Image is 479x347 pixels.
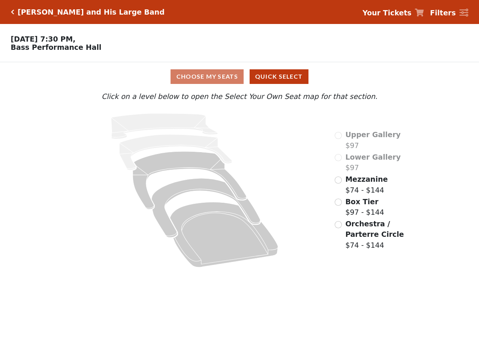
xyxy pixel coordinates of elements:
strong: Filters [430,9,456,17]
button: Quick Select [250,69,308,84]
label: $97 [345,129,401,151]
span: Box Tier [345,197,378,206]
span: Upper Gallery [345,130,401,139]
a: Your Tickets [362,7,424,18]
label: $74 - $144 [345,174,388,195]
span: Mezzanine [345,175,388,183]
strong: Your Tickets [362,9,412,17]
label: $74 - $144 [345,218,414,251]
path: Lower Gallery - Seats Available: 0 [120,135,232,170]
a: Filters [430,7,468,18]
label: $97 [345,152,401,173]
span: Orchestra / Parterre Circle [345,220,404,239]
p: Click on a level below to open the Select Your Own Seat map for that section. [65,91,414,102]
span: Lower Gallery [345,153,401,161]
label: $97 - $144 [345,196,384,218]
path: Orchestra / Parterre Circle - Seats Available: 144 [170,202,278,268]
a: Click here to go back to filters [11,9,14,15]
h5: [PERSON_NAME] and His Large Band [18,8,165,16]
path: Upper Gallery - Seats Available: 0 [111,114,218,139]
